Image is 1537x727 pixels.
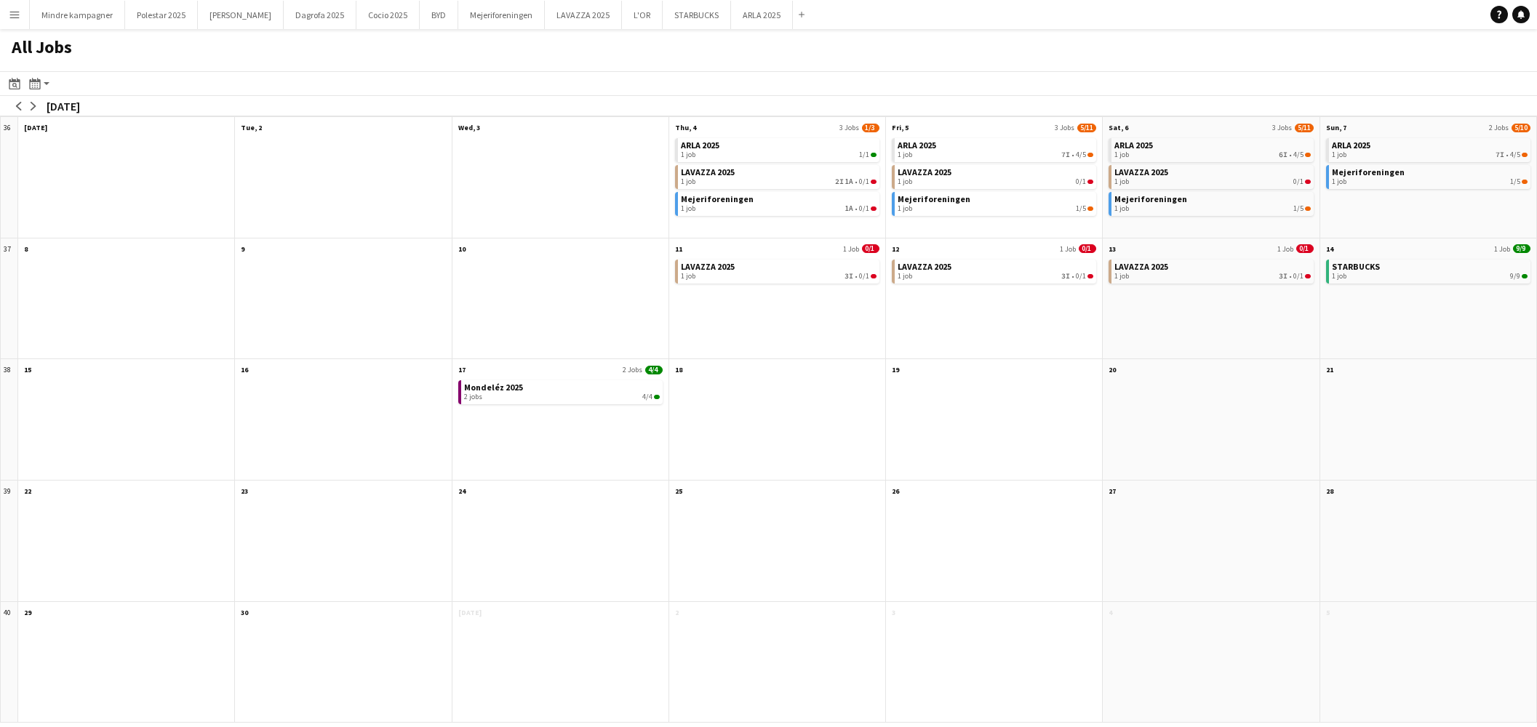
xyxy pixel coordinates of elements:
span: Mondeléz 2025 [464,382,523,393]
button: STARBUCKS [663,1,731,29]
span: 1/5 [1510,177,1520,186]
button: L'OR [622,1,663,29]
span: 0/1 [1076,272,1086,281]
a: ARLA 20251 job7I•4/5 [898,138,1093,159]
div: • [1332,150,1528,159]
span: 1/5 [1087,206,1093,211]
span: Sun, 7 [1326,123,1346,132]
span: 2 Jobs [1489,123,1509,132]
span: 3I [845,272,853,281]
span: 29 [24,608,31,617]
a: ARLA 20251 job6I•4/5 [1114,138,1310,159]
span: 21 [1326,365,1333,374]
div: 37 [1,238,18,360]
span: 4/5 [1305,153,1311,157]
a: Mejeriforeningen1 job1/5 [898,192,1093,213]
a: ARLA 20251 job1/1 [681,138,877,159]
span: 1 job [681,177,695,186]
span: ARLA 2025 [898,140,936,150]
a: Mejeriforeningen1 job1/5 [1114,192,1310,213]
span: 1 job [1332,177,1346,186]
button: BYD [420,1,458,29]
span: 0/1 [862,244,879,253]
div: 40 [1,602,18,723]
span: 15 [24,365,31,374]
span: 14 [1326,244,1333,254]
span: 1/5 [1305,206,1311,211]
span: 6I [1279,150,1288,159]
span: 25 [675,486,682,496]
span: 28 [1326,486,1333,496]
div: • [681,177,877,186]
span: Tue, 2 [241,123,262,132]
span: 1A [845,204,853,213]
span: 0/1 [1087,274,1093,278]
div: • [898,150,1093,159]
span: 3I [1279,272,1288,281]
span: [DATE] [458,608,482,617]
a: LAVAZZA 20251 job2I1A•0/1 [681,165,877,186]
span: Mejeriforeningen [1332,166,1405,177]
button: Polestar 2025 [125,1,198,29]
a: LAVAZZA 20251 job3I•0/1 [898,260,1093,281]
span: 1 job [898,177,912,186]
span: 0/1 [859,204,869,213]
button: ARLA 2025 [731,1,793,29]
span: 2I [835,177,844,186]
span: 0/1 [871,274,877,278]
span: 26 [892,486,899,496]
a: STARBUCKS1 job9/9 [1332,260,1528,281]
span: 1 Job [1494,244,1510,254]
span: 0/1 [1293,272,1304,281]
span: 1A [845,177,853,186]
span: 0/1 [1087,180,1093,184]
span: 0/1 [859,272,869,281]
button: Mejeriforeningen [458,1,545,29]
span: 4/4 [645,366,663,374]
span: 4/5 [1076,150,1086,159]
span: 1/1 [871,153,877,157]
span: Mejeriforeningen [898,193,970,204]
span: 2 Jobs [623,365,642,374]
span: 12 [892,244,899,254]
span: 10 [458,244,466,254]
span: 7I [1061,150,1070,159]
span: 4 [1109,608,1112,617]
span: 4/5 [1522,153,1528,157]
span: 5 [1326,608,1330,617]
span: 1/5 [1076,204,1086,213]
span: 18 [675,365,682,374]
div: • [1114,272,1310,281]
span: LAVAZZA 2025 [1114,261,1168,272]
span: 1 Job [1060,244,1076,254]
span: Thu, 4 [675,123,696,132]
span: 16 [241,365,248,374]
span: 20 [1109,365,1116,374]
span: 4/5 [1510,150,1520,159]
div: 39 [1,481,18,602]
div: • [898,272,1093,281]
span: 1 job [1114,150,1129,159]
div: [DATE] [47,99,80,113]
span: 4/4 [654,395,660,399]
span: 27 [1109,486,1116,496]
span: Mejeriforeningen [1114,193,1187,204]
span: LAVAZZA 2025 [681,166,735,177]
span: 3 Jobs [1272,123,1292,132]
span: 17 [458,365,466,374]
span: 1 Job [843,244,859,254]
span: 9 [241,244,244,254]
span: Sat, 6 [1109,123,1128,132]
span: 23 [241,486,248,496]
a: Mejeriforeningen1 job1/5 [1332,165,1528,186]
span: 4/5 [1293,150,1304,159]
span: 1 job [1332,272,1346,281]
span: 9/9 [1513,244,1530,253]
span: LAVAZZA 2025 [898,261,951,272]
button: Cocio 2025 [356,1,420,29]
span: LAVAZZA 2025 [898,166,951,177]
span: 1 job [1114,272,1129,281]
div: • [681,204,877,213]
span: Fri, 5 [892,123,909,132]
span: LAVAZZA 2025 [681,261,735,272]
